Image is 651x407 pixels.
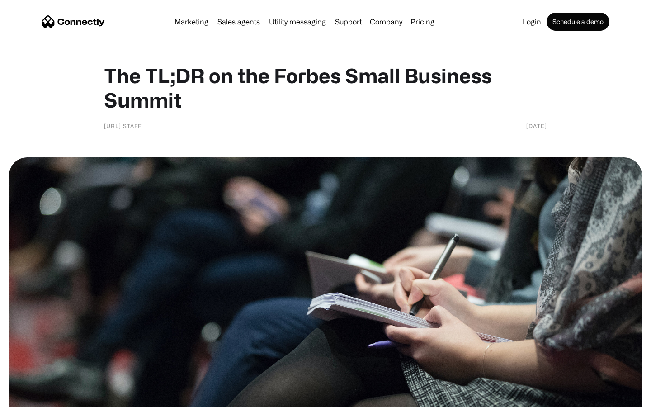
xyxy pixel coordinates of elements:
[526,121,547,130] div: [DATE]
[9,391,54,404] aside: Language selected: English
[18,391,54,404] ul: Language list
[104,63,547,112] h1: The TL;DR on the Forbes Small Business Summit
[547,13,609,31] a: Schedule a demo
[370,15,402,28] div: Company
[265,18,330,25] a: Utility messaging
[519,18,545,25] a: Login
[104,121,142,130] div: [URL] Staff
[171,18,212,25] a: Marketing
[214,18,264,25] a: Sales agents
[407,18,438,25] a: Pricing
[331,18,365,25] a: Support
